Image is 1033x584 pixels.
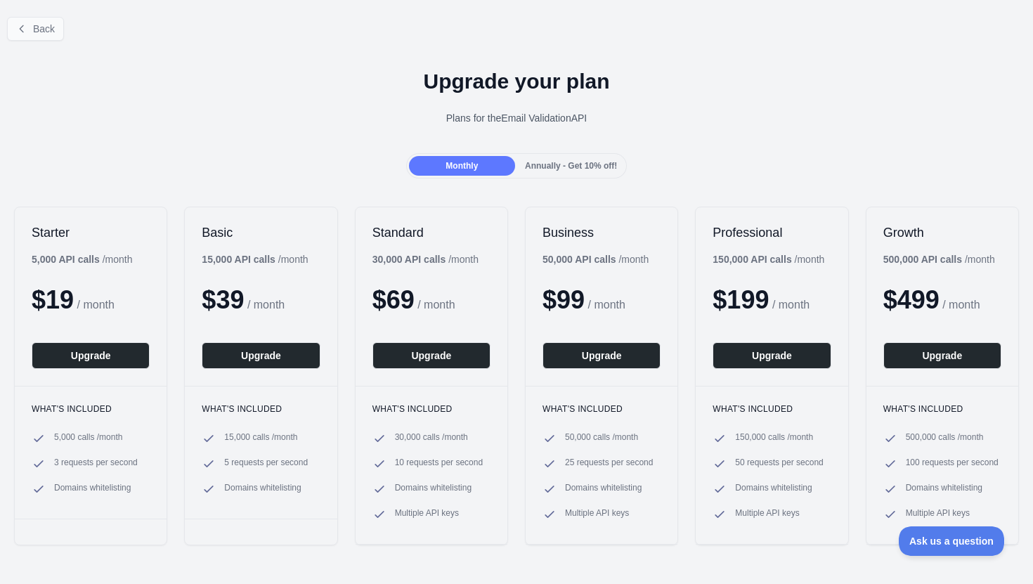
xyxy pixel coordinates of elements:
[883,224,1001,241] h2: Growth
[372,254,446,265] b: 30,000 API calls
[883,254,962,265] b: 500,000 API calls
[713,254,791,265] b: 150,000 API calls
[543,224,661,241] h2: Business
[713,224,831,241] h2: Professional
[372,224,490,241] h2: Standard
[883,252,995,266] div: / month
[372,252,479,266] div: / month
[899,526,1005,556] iframe: Toggle Customer Support
[883,285,940,314] span: $ 499
[713,252,824,266] div: / month
[543,252,649,266] div: / month
[372,285,415,314] span: $ 69
[543,285,585,314] span: $ 99
[543,254,616,265] b: 50,000 API calls
[713,285,769,314] span: $ 199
